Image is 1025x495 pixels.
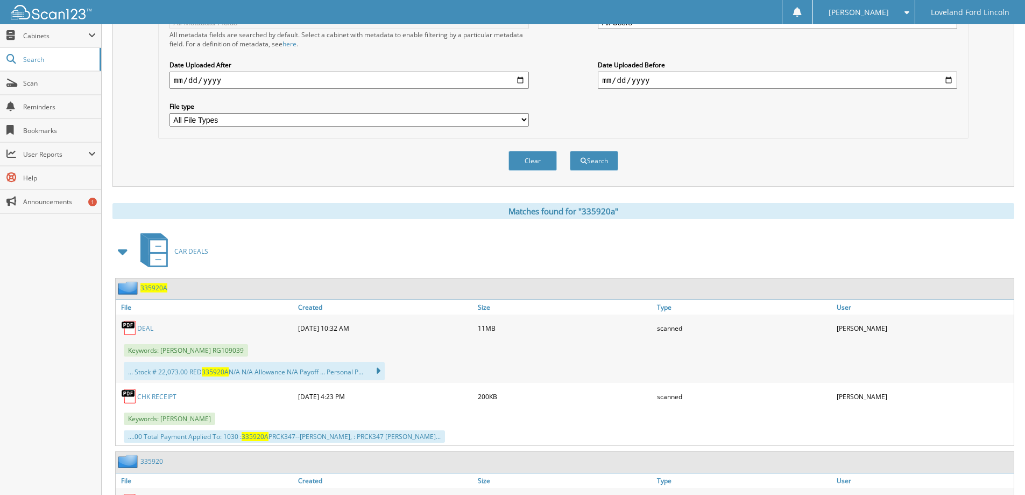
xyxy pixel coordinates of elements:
[202,367,229,377] span: 335920A
[118,455,140,468] img: folder2.png
[598,60,957,69] label: Date Uploaded Before
[242,432,268,441] span: 335920A
[598,72,957,89] input: end
[23,102,96,111] span: Reminders
[124,430,445,443] div: ....00 Total Payment Applied To: 1030 : PRCK347--[PERSON_NAME], : PRCK347 [PERSON_NAME]...
[169,72,529,89] input: start
[654,386,834,407] div: scanned
[121,388,137,405] img: PDF.png
[23,79,96,88] span: Scan
[282,39,296,48] a: here
[475,386,655,407] div: 200KB
[118,281,140,295] img: folder2.png
[829,9,889,16] span: [PERSON_NAME]
[124,413,215,425] span: Keywords: [PERSON_NAME]
[475,300,655,315] a: Size
[295,317,475,339] div: [DATE] 10:32 AM
[23,150,88,159] span: User Reports
[475,473,655,488] a: Size
[112,203,1014,219] div: Matches found for "335920a"
[654,473,834,488] a: Type
[137,324,153,333] a: DEAL
[124,344,248,357] span: Keywords: [PERSON_NAME] RG109039
[23,173,96,183] span: Help
[295,473,475,488] a: Created
[140,283,167,292] a: 335920A
[931,9,1009,16] span: Loveland Ford Lincoln
[134,230,208,273] a: CAR DEALS
[124,362,385,380] div: ... Stock # 22,073.00 RED N/A N/A Allowance N/A Payoff ... Personal P...
[654,317,834,339] div: scanned
[23,55,94,64] span: Search
[475,317,655,339] div: 11MB
[23,31,88,40] span: Cabinets
[971,443,1025,495] iframe: Chat Widget
[169,60,529,69] label: Date Uploaded After
[88,198,97,206] div: 1
[570,151,618,171] button: Search
[23,197,96,206] span: Announcements
[140,457,163,466] a: 335920
[169,30,529,48] div: All metadata fields are searched by default. Select a cabinet with metadata to enable filtering b...
[174,247,208,256] span: CAR DEALS
[116,300,295,315] a: File
[834,317,1014,339] div: [PERSON_NAME]
[295,386,475,407] div: [DATE] 4:23 PM
[23,126,96,135] span: Bookmarks
[121,320,137,336] img: PDF.png
[137,392,176,401] a: CHK RECEIPT
[169,102,529,111] label: File type
[11,5,91,19] img: scan123-logo-white.svg
[508,151,557,171] button: Clear
[295,300,475,315] a: Created
[834,473,1014,488] a: User
[834,386,1014,407] div: [PERSON_NAME]
[834,300,1014,315] a: User
[116,473,295,488] a: File
[654,300,834,315] a: Type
